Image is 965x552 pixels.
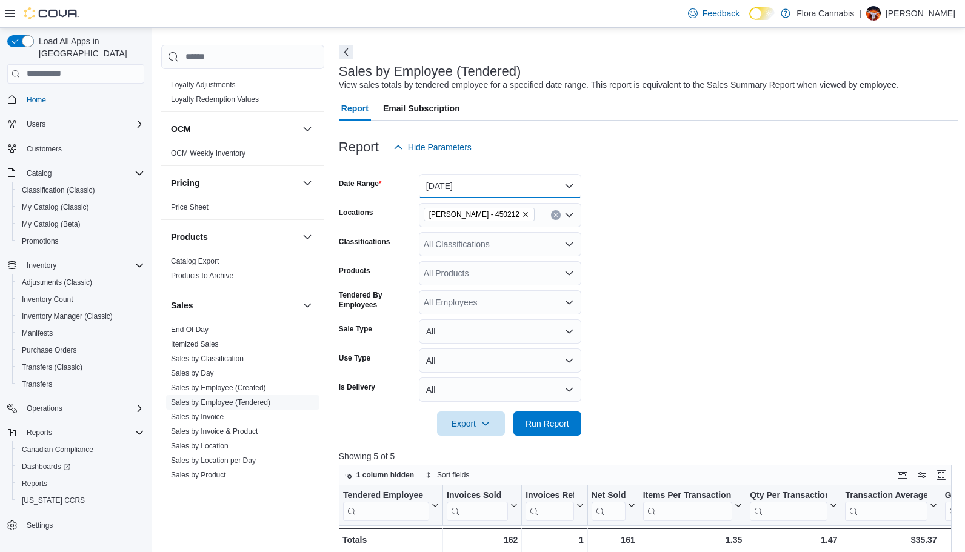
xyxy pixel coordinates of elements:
button: Promotions [12,233,149,250]
span: Loyalty Redemption Values [171,95,259,104]
span: Home [22,92,144,107]
span: Report [341,96,369,121]
div: 1.35 [643,533,742,547]
a: Sales by Invoice [171,413,224,421]
button: Sort fields [420,468,474,482]
button: Products [300,230,315,244]
div: 1.47 [750,533,837,547]
label: Sale Type [339,324,372,334]
div: 161 [591,533,635,547]
a: Purchase Orders [17,343,82,357]
a: [US_STATE] CCRS [17,493,90,508]
span: My Catalog (Classic) [17,200,144,214]
button: Open list of options [564,298,574,307]
button: Open list of options [564,239,574,249]
a: Sales by Location [171,442,229,450]
p: Showing 5 of 5 [339,450,958,462]
button: Keyboard shortcuts [895,468,910,482]
div: Totals [342,533,439,547]
a: Dashboards [17,459,75,474]
span: Reports [22,425,144,440]
a: Sales by Location per Day [171,456,256,465]
label: Use Type [339,353,370,363]
div: Invoices Ref [526,490,573,501]
span: Manifests [17,326,144,341]
button: OCM [171,123,298,135]
div: Products [161,254,324,288]
div: Qty Per Transaction [750,490,827,501]
span: Sales by Location [171,441,229,451]
span: Load All Apps in [GEOGRAPHIC_DATA] [34,35,144,59]
button: Transfers (Classic) [12,359,149,376]
span: Reports [27,428,52,437]
span: Sort fields [437,470,469,480]
span: My Catalog (Beta) [17,217,144,231]
span: Sales by Product [171,470,226,480]
button: Sales [300,298,315,313]
div: Loyalty [161,78,324,111]
div: Transaction Average [845,490,927,520]
a: Transfers (Classic) [17,360,87,374]
button: Pricing [300,176,315,190]
div: Net Sold [591,490,625,501]
span: Sales by Invoice [171,412,224,422]
button: [DATE] [419,174,581,198]
button: Manifests [12,325,149,342]
span: Email Subscription [383,96,460,121]
div: View sales totals by tendered employee for a specified date range. This report is equivalent to t... [339,79,899,91]
button: Qty Per Transaction [750,490,837,520]
span: Inventory Manager (Classic) [22,311,113,321]
button: Operations [2,400,149,417]
a: Customers [22,142,67,156]
button: My Catalog (Beta) [12,216,149,233]
h3: Products [171,231,208,243]
a: Sales by Day [171,369,214,377]
button: Transaction Average [845,490,937,520]
div: 162 [447,533,518,547]
label: Locations [339,208,373,218]
a: Transfers [17,377,57,391]
div: Qty Per Transaction [750,490,827,520]
a: Manifests [17,326,58,341]
button: Users [22,117,50,131]
label: Classifications [339,237,390,247]
div: Sales [161,322,324,531]
button: Reports [22,425,57,440]
a: End Of Day [171,325,209,334]
input: Dark Mode [749,7,775,20]
span: Transfers [17,377,144,391]
span: Settings [27,520,53,530]
button: 1 column hidden [339,468,419,482]
label: Products [339,266,370,276]
span: Users [27,119,45,129]
span: Inventory [22,258,144,273]
button: All [419,319,581,344]
span: Loyalty Adjustments [171,80,236,90]
a: OCM Weekly Inventory [171,149,245,158]
span: Sales by Employee (Tendered) [171,397,270,407]
button: Export [437,411,505,436]
button: Canadian Compliance [12,441,149,458]
button: Catalog [22,166,56,181]
span: 1 column hidden [356,470,414,480]
span: Transfers (Classic) [22,362,82,372]
span: Home [27,95,46,105]
span: Sales by Day [171,368,214,378]
span: Catalog [27,168,52,178]
button: Clear input [551,210,561,220]
div: Kyle Pehkonen [866,6,881,21]
button: Invoices Ref [526,490,583,520]
div: Items Per Transaction [643,490,732,520]
button: Sales [171,299,298,311]
span: Sales by Classification [171,354,244,364]
span: Catalog [22,166,144,181]
a: Price Sheet [171,203,209,211]
span: Transfers [22,379,52,389]
span: Reports [17,476,144,491]
button: Transfers [12,376,149,393]
span: Operations [27,404,62,413]
span: Operations [22,401,144,416]
span: Classification (Classic) [22,185,95,195]
p: | [859,6,861,21]
span: My Catalog (Classic) [22,202,89,212]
